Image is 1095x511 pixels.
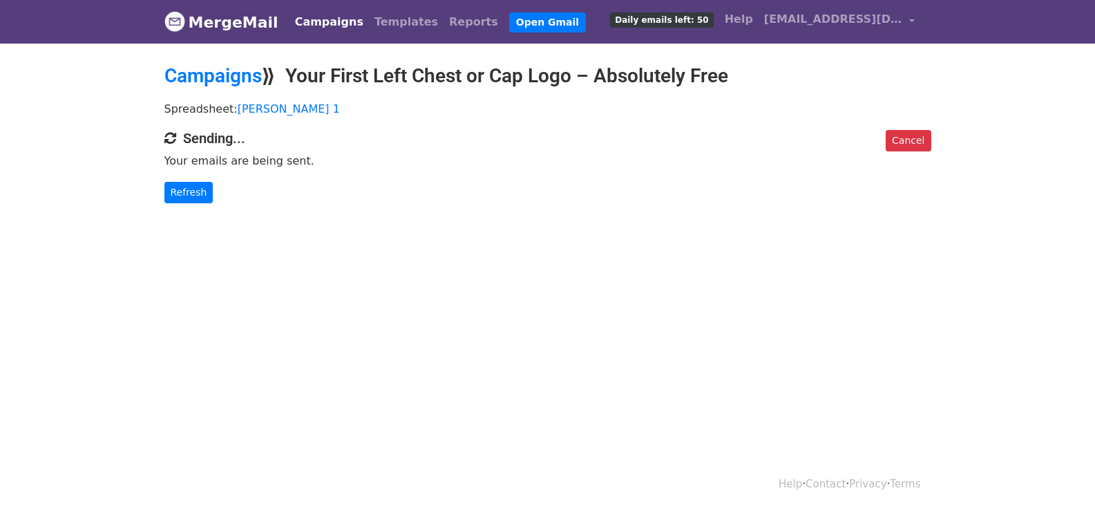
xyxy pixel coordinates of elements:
a: Templates [369,8,444,36]
a: Help [779,478,802,490]
span: Daily emails left: 50 [610,12,713,28]
span: [EMAIL_ADDRESS][DOMAIN_NAME] [764,11,902,28]
h4: Sending... [164,130,931,147]
a: Refresh [164,182,213,203]
a: Daily emails left: 50 [604,6,718,33]
a: Campaigns [164,64,262,87]
a: [EMAIL_ADDRESS][DOMAIN_NAME] [759,6,920,38]
h2: ⟫ Your First Left Chest or Cap Logo – Absolutely Free [164,64,931,88]
a: Help [719,6,759,33]
a: Contact [806,478,846,490]
a: Open Gmail [509,12,586,32]
a: [PERSON_NAME] 1 [238,102,340,115]
a: Campaigns [289,8,369,36]
p: Your emails are being sent. [164,154,931,168]
img: MergeMail logo [164,11,185,32]
a: Privacy [849,478,886,490]
a: MergeMail [164,8,278,37]
a: Cancel [886,130,931,151]
a: Reports [444,8,504,36]
p: Spreadsheet: [164,102,931,116]
a: Terms [890,478,920,490]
